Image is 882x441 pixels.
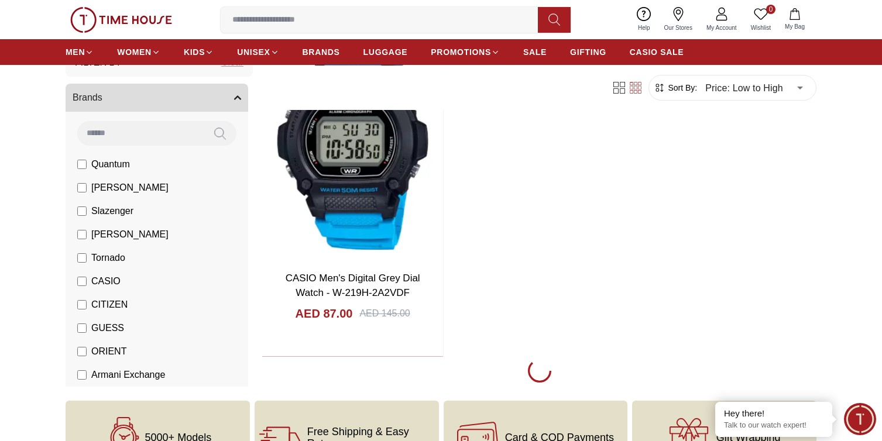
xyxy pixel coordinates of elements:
a: Our Stores [657,5,699,35]
a: WOMEN [117,42,160,63]
span: UNISEX [237,46,270,58]
span: LUGGAGE [363,46,408,58]
a: BRANDS [303,42,340,63]
div: Hey there! [724,408,823,419]
img: ... [70,7,172,33]
span: Our Stores [660,23,697,32]
span: Quantum [91,157,130,171]
span: Tornado [91,251,125,265]
span: Wishlist [746,23,775,32]
span: GIFTING [570,46,606,58]
span: Brands [73,91,102,105]
a: CASIO SALE [630,42,684,63]
input: ORIENT [77,347,87,356]
span: [PERSON_NAME] [91,181,169,195]
a: CASIO Men's Digital Grey Dial Watch - W-219H-2A2VDF [286,273,420,299]
input: Tornado [77,253,87,263]
span: Slazenger [91,204,133,218]
input: CASIO [77,277,87,286]
span: ORIENT [91,344,126,359]
p: Talk to our watch expert! [724,421,823,430]
input: Armani Exchange [77,370,87,380]
span: BRANDS [303,46,340,58]
input: [PERSON_NAME] [77,230,87,239]
input: CITIZEN [77,300,87,309]
a: Help [631,5,657,35]
a: GIFTING [570,42,606,63]
input: Slazenger [77,206,87,216]
span: CASIO SALE [630,46,684,58]
span: CITIZEN [91,298,128,312]
a: 0Wishlist [744,5,778,35]
img: CASIO Men's Digital Grey Dial Watch - W-219H-2A2VDF [262,23,443,261]
span: Sort By: [665,82,697,94]
button: My Bag [778,6,812,33]
input: GUESS [77,323,87,333]
span: [PERSON_NAME] [91,228,169,242]
span: PROMOTIONS [431,46,491,58]
div: Price: Low to High [697,71,811,104]
div: Chat Widget [844,403,876,435]
span: KIDS [184,46,205,58]
input: Quantum [77,160,87,169]
a: LUGGAGE [363,42,408,63]
div: AED 145.00 [359,306,410,321]
span: MEN [66,46,85,58]
span: 0 [766,5,775,14]
span: GUESS [91,321,124,335]
a: SALE [523,42,547,63]
span: Help [633,23,655,32]
button: Brands [66,84,248,112]
a: PROMOTIONS [431,42,500,63]
a: KIDS [184,42,214,63]
button: Sort By: [654,82,697,94]
h4: AED 87.00 [296,305,353,322]
span: SALE [523,46,547,58]
input: [PERSON_NAME] [77,183,87,192]
span: WOMEN [117,46,152,58]
a: UNISEX [237,42,279,63]
span: Armani Exchange [91,368,165,382]
span: My Account [702,23,742,32]
span: CASIO [91,274,121,288]
a: MEN [66,42,94,63]
span: My Bag [780,22,809,31]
